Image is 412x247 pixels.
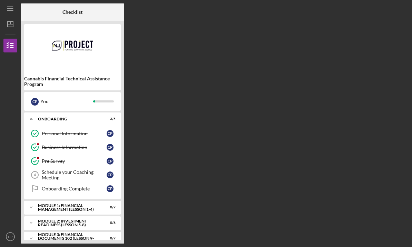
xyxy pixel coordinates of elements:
[103,205,116,209] div: 0 / 7
[107,158,114,165] div: C P
[28,140,117,154] a: Business InformationCP
[42,186,107,191] div: Onboarding Complete
[103,117,116,121] div: 3 / 5
[107,130,114,137] div: C P
[8,235,12,239] text: CP
[40,96,93,107] div: You
[31,98,39,106] div: C P
[42,145,107,150] div: Business Information
[38,117,98,121] div: Onboarding
[107,185,114,192] div: C P
[103,221,116,225] div: 0 / 6
[107,144,114,151] div: C P
[62,9,82,15] b: Checklist
[38,204,98,211] div: Module 1: Financial Management (Lesson 1-4)
[42,169,107,180] div: Schedule your Coaching Meeting
[24,76,121,87] b: Cannabis Financial Technical Assistance Program
[42,131,107,136] div: Personal Information
[42,158,107,164] div: Pre Survey
[24,28,121,69] img: Product logo
[38,233,98,245] div: Module 3: Financial Documents 102 (Lesson 9-12)
[103,236,116,240] div: 0 / 7
[107,171,114,178] div: C P
[3,230,17,244] button: CP
[28,154,117,168] a: Pre SurveyCP
[28,182,117,196] a: Onboarding CompleteCP
[38,219,98,227] div: Module 2: Investment Readiness (Lesson 5-8)
[28,168,117,182] a: 4Schedule your Coaching MeetingCP
[34,173,36,177] tspan: 4
[28,127,117,140] a: Personal InformationCP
